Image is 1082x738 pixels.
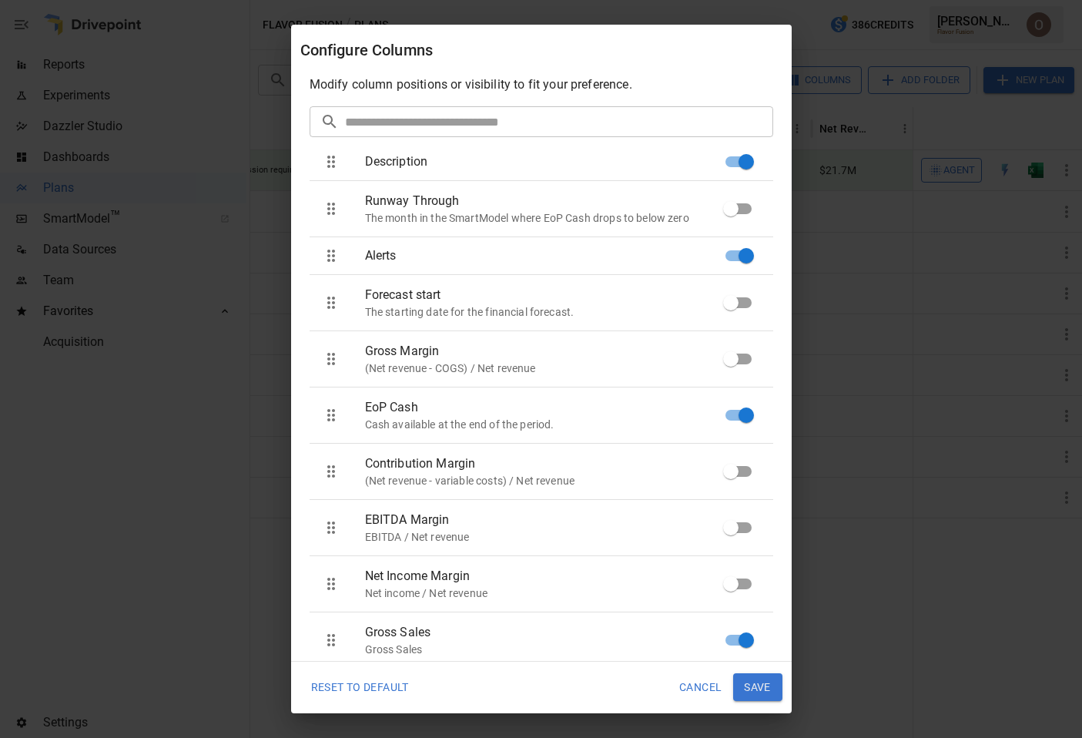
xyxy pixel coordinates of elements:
span: EoP Cash [365,398,736,417]
span: Gross Sales [365,623,736,642]
p: (Net revenue - COGS) / Net revenue [365,361,736,376]
button: Reset To Default [300,673,420,701]
p: The starting date for the financial forecast. [365,304,736,320]
p: Cash available at the end of the period. [365,417,736,432]
span: Runway Through [365,192,736,210]
span: Net Income Margin [365,567,736,585]
span: Forecast start [365,286,736,304]
p: (Net revenue - variable costs) / Net revenue [365,473,736,488]
span: Alerts [365,247,736,265]
span: EBITDA Margin [365,511,736,529]
span: Gross Margin [365,342,736,361]
div: Configure Columns [300,38,782,62]
button: Save [733,673,782,701]
span: Contribution Margin [365,455,736,473]
span: Description [365,153,736,171]
button: Cancel [668,673,732,701]
p: EBITDA / Net revenue [365,529,736,545]
p: Net income / Net revenue [365,585,736,601]
p: Gross Sales [365,642,736,657]
p: Modify column positions or visibility to fit your preference. [310,75,773,94]
p: The month in the SmartModel where EoP Cash drops to below zero [365,210,736,226]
